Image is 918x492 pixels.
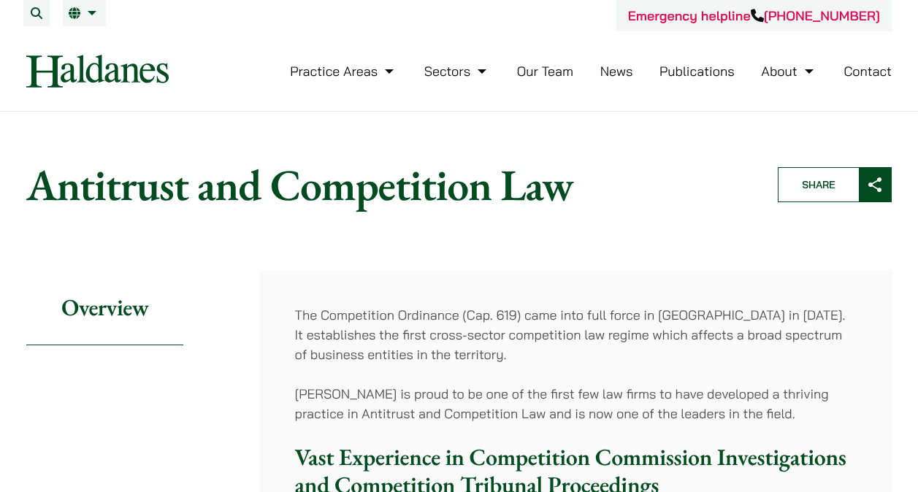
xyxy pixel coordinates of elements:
a: News [600,63,633,80]
a: Emergency helpline[PHONE_NUMBER] [628,7,880,24]
p: [PERSON_NAME] is proud to be one of the first few law firms to have developed a thriving practice... [295,384,857,423]
p: The Competition Ordinance (Cap. 619) came into full force in [GEOGRAPHIC_DATA] in [DATE]. It esta... [295,305,857,364]
span: Share [779,168,859,201]
button: Share [778,167,892,202]
h1: Antitrust and Competition Law [26,158,753,211]
img: Logo of Haldanes [26,55,169,88]
h2: Overview [26,270,183,345]
a: EN [69,7,100,19]
a: About [761,63,816,80]
a: Sectors [424,63,490,80]
a: Publications [659,63,735,80]
a: Contact [844,63,892,80]
a: Practice Areas [290,63,397,80]
a: Our Team [517,63,573,80]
